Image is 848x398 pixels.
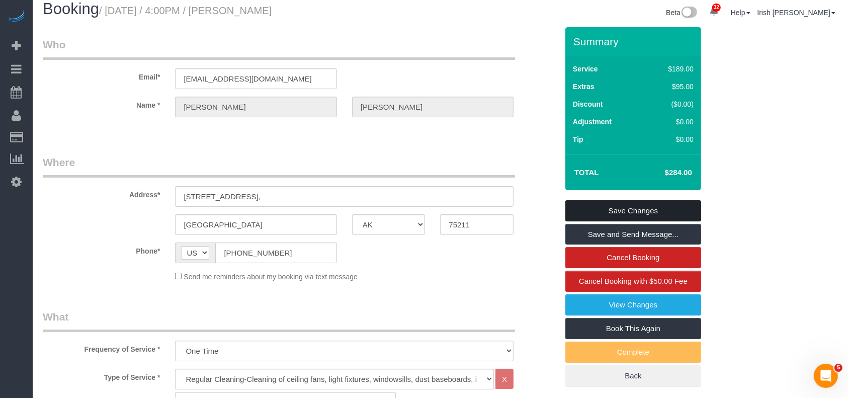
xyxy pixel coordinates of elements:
span: Cancel Booking with $50.00 Fee [579,277,688,285]
a: Book This Again [565,318,701,339]
input: Phone* [215,243,336,263]
label: Extras [573,82,595,92]
div: $189.00 [647,64,694,74]
a: 32 [704,1,724,23]
a: Save Changes [565,200,701,221]
input: Last Name* [352,97,514,117]
div: $0.00 [647,117,694,127]
input: First Name* [175,97,336,117]
legend: Where [43,155,515,178]
a: Back [565,365,701,386]
div: $0.00 [647,134,694,144]
a: Beta [666,9,697,17]
a: Help [731,9,750,17]
input: Zip Code* [440,214,514,235]
a: Irish [PERSON_NAME] [757,9,835,17]
label: Name * [35,97,167,110]
label: Frequency of Service * [35,341,167,354]
legend: What [43,309,515,332]
h4: $284.00 [635,169,692,177]
legend: Who [43,37,515,60]
a: View Changes [565,294,701,315]
strong: Total [574,168,599,177]
label: Email* [35,68,167,82]
input: City* [175,214,336,235]
label: Type of Service * [35,369,167,382]
iframe: Intercom live chat [814,364,838,388]
label: Address* [35,186,167,200]
img: New interface [681,7,697,20]
a: Save and Send Message... [565,224,701,245]
small: / [DATE] / 4:00PM / [PERSON_NAME] [99,5,272,16]
label: Tip [573,134,583,144]
div: $95.00 [647,82,694,92]
label: Discount [573,99,603,109]
a: Cancel Booking with $50.00 Fee [565,271,701,292]
label: Adjustment [573,117,612,127]
div: ($0.00) [647,99,694,109]
span: 32 [712,4,721,12]
span: Send me reminders about my booking via text message [184,273,358,281]
h3: Summary [573,36,696,47]
input: Email* [175,68,336,89]
img: Automaid Logo [6,10,26,24]
a: Cancel Booking [565,247,701,268]
label: Service [573,64,598,74]
label: Phone* [35,243,167,256]
span: 5 [834,364,842,372]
